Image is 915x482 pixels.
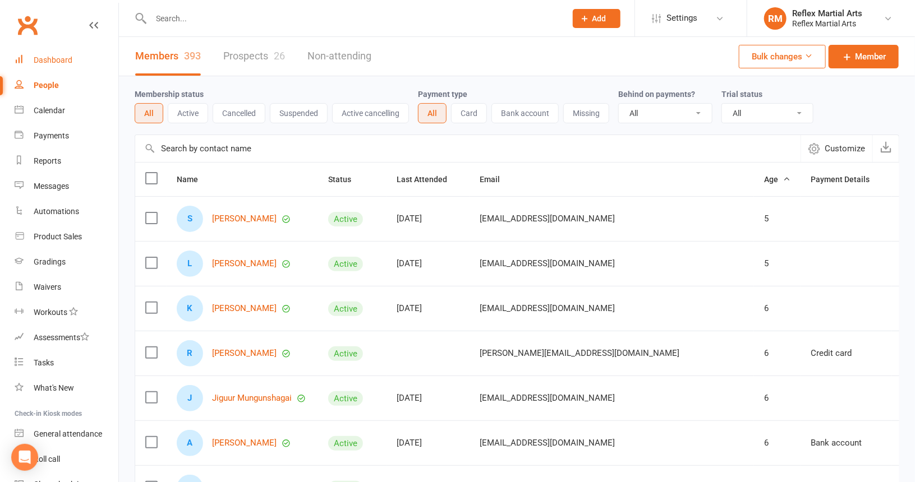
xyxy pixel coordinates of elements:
[177,385,203,411] div: J
[829,45,899,68] a: Member
[34,282,61,291] div: Waivers
[764,7,787,30] div: RM
[573,9,620,28] button: Add
[34,429,102,438] div: General attendance
[491,103,559,123] button: Bank account
[792,18,862,29] div: Reflex Martial Arts
[15,325,118,350] a: Assessments
[328,391,363,406] div: Active
[811,175,882,184] span: Payment Details
[328,173,364,186] button: Status
[855,50,886,63] span: Member
[792,8,862,18] div: Reflex Martial Arts
[15,123,118,149] a: Payments
[397,393,459,403] div: [DATE]
[177,173,210,186] button: Name
[34,455,60,464] div: Roll call
[418,103,447,123] button: All
[480,432,615,453] span: [EMAIL_ADDRESS][DOMAIN_NAME]
[397,259,459,268] div: [DATE]
[184,50,201,62] div: 393
[328,257,363,271] div: Active
[274,50,285,62] div: 26
[15,447,118,472] a: Roll call
[825,142,865,155] span: Customize
[15,224,118,249] a: Product Sales
[811,438,882,448] div: Bank account
[135,90,204,99] label: Membership status
[11,444,38,471] div: Open Intercom Messenger
[212,214,277,224] a: [PERSON_NAME]
[15,199,118,224] a: Automations
[328,212,363,226] div: Active
[34,232,82,241] div: Product Sales
[212,259,277,268] a: [PERSON_NAME]
[480,342,679,364] span: [PERSON_NAME][EMAIL_ADDRESS][DOMAIN_NAME]
[34,257,66,266] div: Gradings
[764,259,790,268] div: 5
[811,173,882,186] button: Payment Details
[666,6,697,31] span: Settings
[764,393,790,403] div: 6
[15,249,118,275] a: Gradings
[563,103,609,123] button: Missing
[34,156,61,165] div: Reports
[739,45,826,68] button: Bulk changes
[397,214,459,224] div: [DATE]
[34,55,72,64] div: Dashboard
[15,98,118,123] a: Calendar
[811,349,882,358] div: Credit card
[328,346,363,361] div: Active
[135,135,801,162] input: Search by contact name
[764,304,790,313] div: 6
[328,175,364,184] span: Status
[15,174,118,199] a: Messages
[480,253,615,274] span: [EMAIL_ADDRESS][DOMAIN_NAME]
[397,173,459,186] button: Last Attended
[15,48,118,73] a: Dashboard
[307,37,371,76] a: Non-attending
[212,438,277,448] a: [PERSON_NAME]
[34,81,59,90] div: People
[177,340,203,367] div: R
[801,135,872,162] button: Customize
[764,349,790,358] div: 6
[34,131,69,140] div: Payments
[397,304,459,313] div: [DATE]
[34,333,89,342] div: Assessments
[177,206,203,232] div: S
[212,393,292,403] a: Jiguur Mungunshagai
[177,430,203,456] div: A
[177,295,203,322] div: K
[480,208,615,229] span: [EMAIL_ADDRESS][DOMAIN_NAME]
[168,103,208,123] button: Active
[34,106,65,115] div: Calendar
[15,275,118,300] a: Waivers
[328,302,363,316] div: Active
[592,14,606,23] span: Add
[34,308,67,317] div: Workouts
[177,251,203,277] div: L
[135,103,163,123] button: All
[34,182,69,191] div: Messages
[480,173,512,186] button: Email
[332,103,409,123] button: Active cancelling
[223,37,285,76] a: Prospects26
[213,103,265,123] button: Cancelled
[15,376,118,401] a: What's New
[397,438,459,448] div: [DATE]
[618,90,695,99] label: Behind on payments?
[34,383,74,392] div: What's New
[212,349,277,358] a: [PERSON_NAME]
[34,358,54,367] div: Tasks
[764,438,790,448] div: 6
[721,90,762,99] label: Trial status
[177,175,210,184] span: Name
[15,73,118,98] a: People
[397,175,459,184] span: Last Attended
[148,11,558,26] input: Search...
[480,387,615,409] span: [EMAIL_ADDRESS][DOMAIN_NAME]
[212,304,277,313] a: [PERSON_NAME]
[34,207,79,216] div: Automations
[15,421,118,447] a: General attendance kiosk mode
